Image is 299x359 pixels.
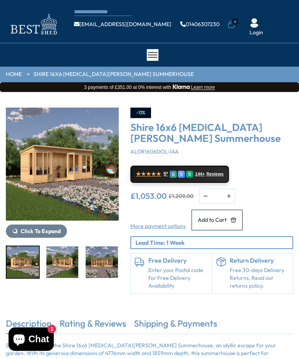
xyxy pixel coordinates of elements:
div: 1 / 8 [6,246,40,279]
a: Shire 16x6 [MEDICAL_DATA][PERSON_NAME] Summerhouse [33,71,194,78]
a: ★★★★★ 5* G E R 144+ Reviews [130,166,229,183]
a: 01406307230 [180,21,220,27]
button: Click To Expand [6,225,67,238]
img: Alora16x6_Garden_LH-LIFE_200x200.jpg [7,246,39,278]
p: Free 30-days Delivery Returns, Read our returns policy. [230,267,289,290]
div: 2 / 8 [46,246,79,279]
div: -13% [130,108,151,118]
a: Rating & Reviews [60,317,126,334]
a: Shipping & Payments [134,317,217,334]
h6: Free Delivery [148,257,208,264]
span: ★★★★★ [136,171,161,177]
h3: Shire 16x6 [MEDICAL_DATA][PERSON_NAME] Summerhouse [130,122,293,144]
span: Reviews [206,172,223,177]
div: R [186,171,193,178]
a: Login [250,29,263,37]
del: £1,209.00 [169,193,193,199]
div: 3 / 8 [85,246,119,279]
img: logo [6,12,60,37]
a: More payment options [130,223,186,230]
div: G [170,171,177,178]
span: ALOR1606DOL-1AA [130,148,179,155]
span: Click To Expand [21,228,61,235]
img: Shire 16x6 Alora Pent Summerhouse [6,108,119,221]
a: HOME [6,71,22,78]
a: Enter your Postal code for Free Delivery Availability [148,267,208,290]
img: Alora16x6_Garden_Frontopenlife_200x200.jpg [86,246,118,278]
span: Add to Cart [198,217,227,223]
a: Description [6,317,52,334]
a: 0 [227,21,235,28]
inbox-online-store-chat: Shopify online store chat [6,327,56,353]
div: 1 / 8 [6,108,119,238]
ins: £1,053.00 [130,192,167,200]
a: [EMAIL_ADDRESS][DOMAIN_NAME] [74,21,171,27]
div: E [178,171,185,178]
p: Lead Time: 1 Week [135,239,292,247]
img: Alora16x6_Garden_RH-LIFE_200x200.jpg [46,246,79,278]
span: 0 [232,18,238,25]
img: User Icon [250,18,259,28]
span: 144+ [195,172,205,177]
button: Add to Cart [192,210,243,230]
h6: Return Delivery [230,257,289,264]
